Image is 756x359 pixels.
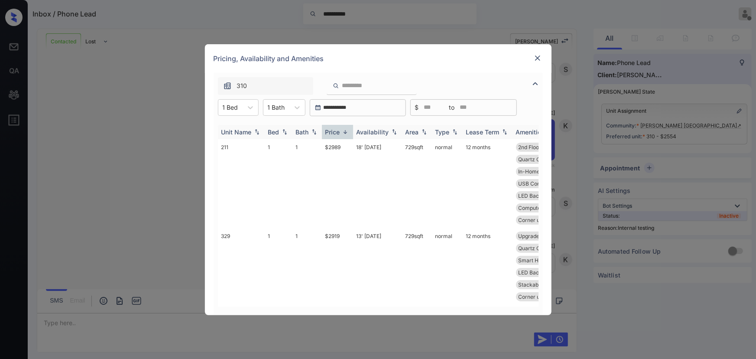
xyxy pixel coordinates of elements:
td: 13' [DATE] [353,228,402,305]
img: icon-zuma [530,78,541,89]
td: 729 sqft [402,139,432,228]
span: Quartz Countert... [519,245,562,251]
img: sorting [341,129,350,135]
div: Bed [268,128,279,136]
td: 12 months [463,228,513,305]
div: Type [435,128,450,136]
span: USB Compatible ... [519,180,564,187]
img: sorting [310,129,318,135]
span: Stackable washe... [519,281,565,288]
span: Quartz Countert... [519,156,562,163]
td: 1 [265,139,292,228]
span: Smart Home Lock [519,257,563,264]
div: Price [325,128,340,136]
td: 211 [218,139,265,228]
span: LED Back-lit Mi... [519,269,560,276]
img: sorting [280,129,289,135]
span: LED Back-lit Mi... [519,193,560,199]
div: Lease Term [466,128,500,136]
td: normal [432,228,463,305]
td: 1 [292,139,322,228]
td: 1 [265,228,292,305]
img: sorting [420,129,428,135]
td: 18' [DATE] [353,139,402,228]
td: 12 months [463,139,513,228]
img: icon-zuma [223,82,232,90]
span: to [449,103,455,112]
span: Corner unit [519,294,546,300]
img: sorting [451,129,459,135]
img: sorting [253,129,261,135]
td: $2919 [322,228,353,305]
img: sorting [500,129,509,135]
div: Pricing, Availability and Amenities [205,44,552,73]
td: normal [432,139,463,228]
span: Corner unit [519,217,546,223]
img: icon-zuma [333,82,339,90]
div: Bath [296,128,309,136]
td: 729 sqft [402,228,432,305]
span: In-Home Washer ... [519,168,565,175]
div: Availability [357,128,389,136]
span: Computer desk [519,205,556,211]
span: 2nd Floor [519,144,542,150]
div: Unit Name [221,128,252,136]
img: sorting [390,129,399,135]
td: 329 [218,228,265,305]
td: $2989 [322,139,353,228]
span: 310 [237,81,247,91]
div: Amenities [516,128,545,136]
span: Upgrades: 1x1 [519,233,553,239]
td: 1 [292,228,322,305]
img: close [533,54,542,62]
span: $ [415,103,419,112]
div: Area [406,128,419,136]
